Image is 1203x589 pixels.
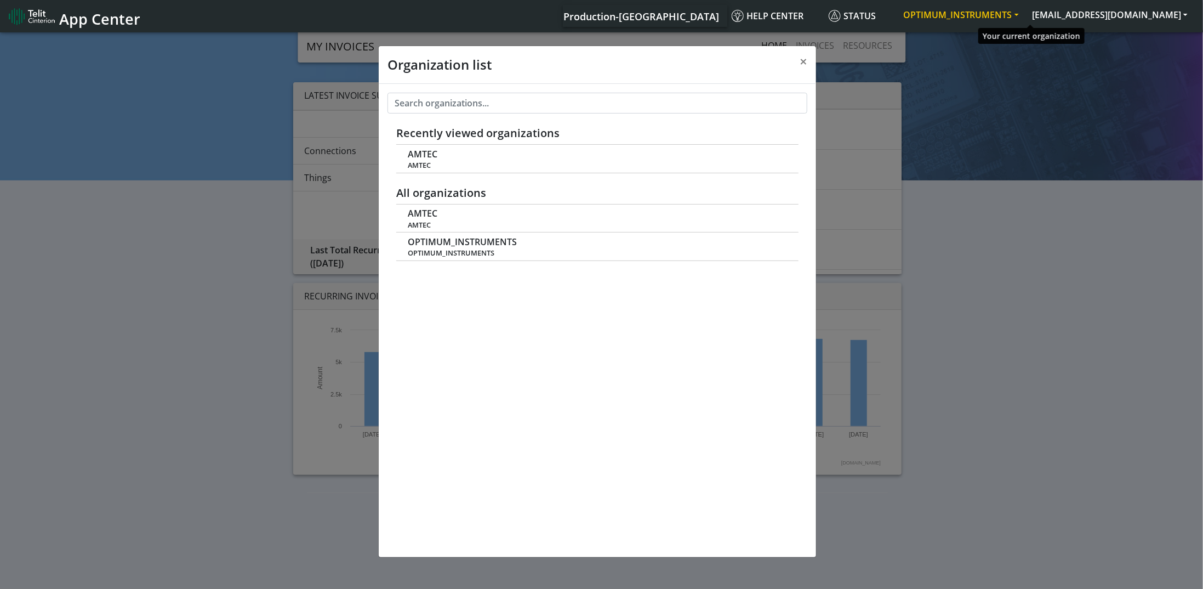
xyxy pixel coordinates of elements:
[727,5,824,27] a: Help center
[387,55,492,75] h4: Organization list
[396,127,799,140] h5: Recently viewed organizations
[824,5,897,27] a: Status
[408,208,437,219] span: AMTEC
[9,4,139,28] a: App Center
[387,93,807,114] input: Search organizations...
[563,10,719,23] span: Production-[GEOGRAPHIC_DATA]
[408,237,517,247] span: OPTIMUM_INSTRUMENTS
[9,8,55,25] img: logo-telit-cinterion-gw-new.png
[829,10,841,22] img: status.svg
[408,149,437,160] span: AMTEC
[408,221,787,229] span: AMTEC
[408,249,787,257] span: OPTIMUM_INSTRUMENTS
[732,10,803,22] span: Help center
[396,186,799,200] h5: All organizations
[978,28,1085,44] div: Your current organization
[800,52,807,70] span: ×
[59,9,140,29] span: App Center
[897,5,1025,25] button: OPTIMUM_INSTRUMENTS
[563,5,719,27] a: Your current platform instance
[408,161,787,169] span: AMTEC
[732,10,744,22] img: knowledge.svg
[829,10,876,22] span: Status
[1025,5,1194,25] button: [EMAIL_ADDRESS][DOMAIN_NAME]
